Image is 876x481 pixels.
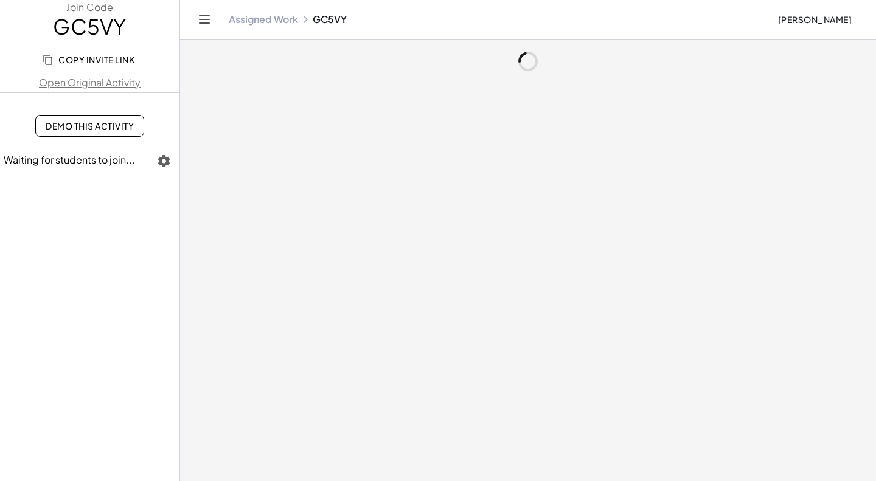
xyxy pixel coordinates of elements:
[35,115,144,137] a: Demo This Activity
[229,13,298,26] a: Assigned Work
[45,54,134,65] span: Copy Invite Link
[195,10,214,29] button: Toggle navigation
[4,153,135,166] span: Waiting for students to join...
[777,14,852,25] span: [PERSON_NAME]
[35,49,144,71] button: Copy Invite Link
[46,120,134,131] span: Demo This Activity
[768,9,861,30] button: [PERSON_NAME]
